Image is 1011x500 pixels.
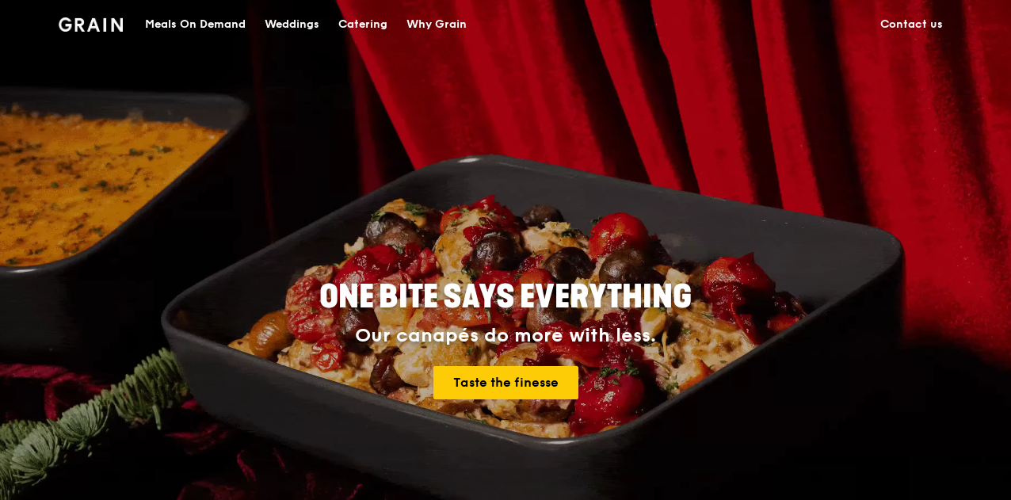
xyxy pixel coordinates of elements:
div: Catering [338,1,387,48]
span: ONE BITE SAYS EVERYTHING [319,278,692,316]
img: Grain [59,17,123,32]
a: Weddings [255,1,329,48]
div: Why Grain [406,1,467,48]
a: Catering [329,1,397,48]
div: Our canapés do more with less. [220,325,791,347]
a: Why Grain [397,1,476,48]
a: Taste the finesse [433,366,578,399]
div: Weddings [265,1,319,48]
a: Contact us [871,1,952,48]
div: Meals On Demand [145,1,246,48]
